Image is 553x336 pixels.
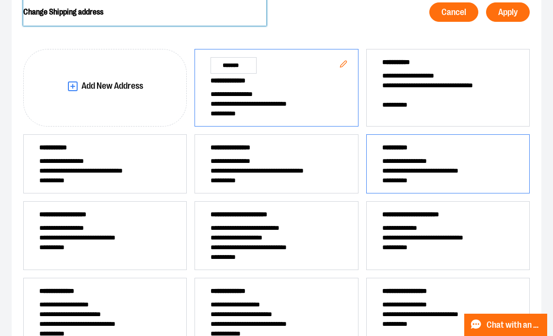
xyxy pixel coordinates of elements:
span: Chat with an Expert [487,320,541,330]
button: Add New Address [23,49,187,127]
span: Apply [498,8,518,17]
span: Cancel [441,8,466,17]
button: Apply [486,2,530,22]
button: Chat with an Expert [464,314,548,336]
span: Add New Address [81,81,143,91]
button: Edit [332,52,355,78]
button: Cancel [429,2,478,22]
